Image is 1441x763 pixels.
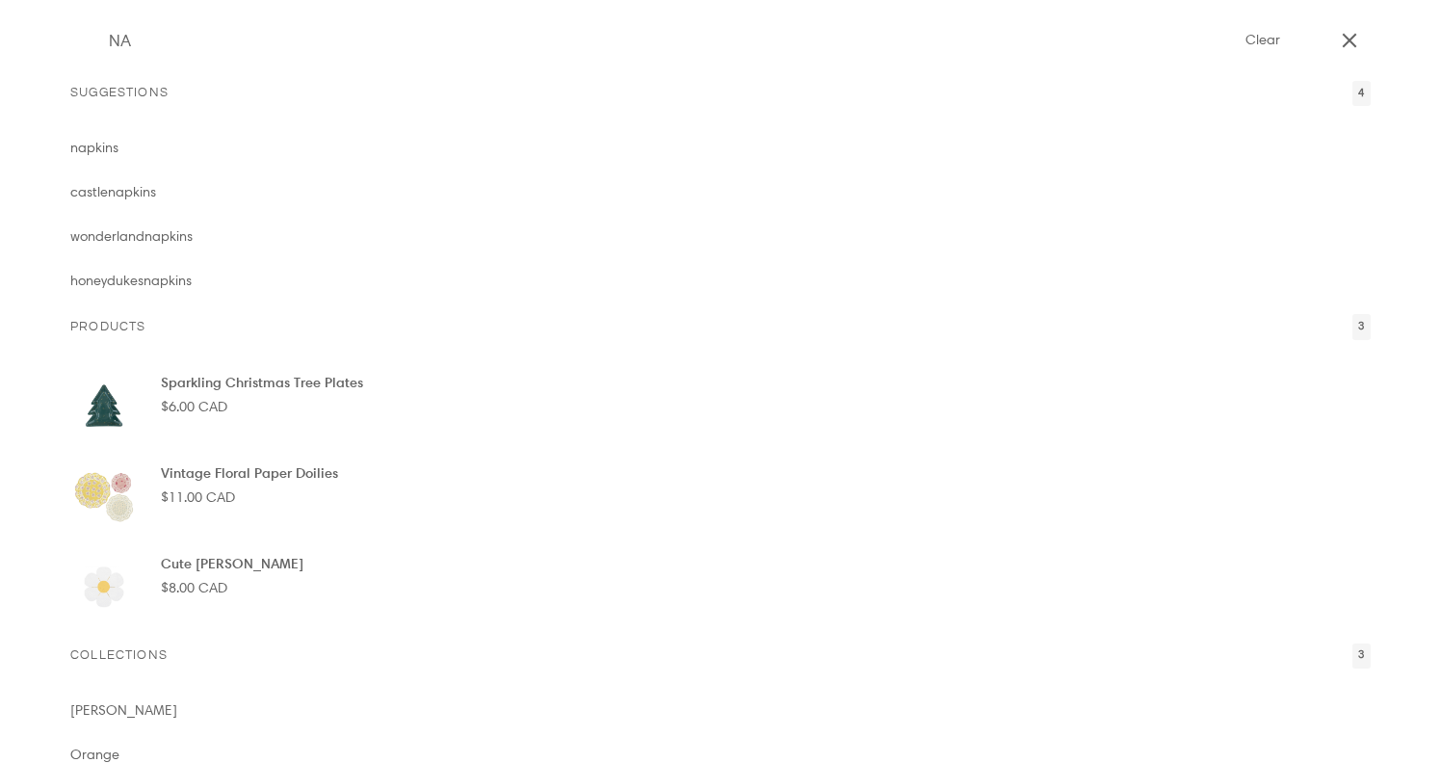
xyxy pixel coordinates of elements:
[70,372,138,439] img: Sparkling Christmas Tree Plates
[161,579,227,596] span: $8.00 CAD
[1352,644,1371,669] span: 3
[161,553,303,574] p: Cute [PERSON_NAME]
[70,646,168,666] p: Collections
[144,272,160,289] mark: na
[1352,314,1371,339] span: 3
[70,462,1371,530] a: Vintage Floral Paper Doilies $11.00 CAD
[70,318,145,337] p: Products
[70,183,108,200] span: castle
[161,398,227,415] span: $6.00 CAD
[70,372,1371,439] a: Sparkling Christmas Tree Plates $6.00 CAD
[161,488,235,506] span: $11.00 CAD
[70,553,138,620] img: Cute Daisy Napkins
[87,139,118,156] span: pkins
[160,272,192,289] span: pkins
[70,139,87,156] mark: na
[70,84,169,103] p: Suggestions
[161,372,363,393] p: Sparkling Christmas Tree Plates
[70,271,1371,292] a: honeydukesnapkins
[70,138,1371,159] a: napkins
[108,183,124,200] mark: na
[161,227,193,245] span: pkins
[70,227,144,245] span: wonderland
[70,226,1371,248] a: wonderlandnapkins
[70,138,1371,291] ul: Suggestions
[70,372,1371,620] ul: Products
[161,462,338,484] p: Vintage Floral Paper Doilies
[70,553,1371,620] a: Cute [PERSON_NAME] $8.00 CAD
[124,183,156,200] span: pkins
[1352,81,1371,106] span: 4
[70,272,144,289] span: honeydukes
[70,700,1371,722] a: [PERSON_NAME]
[70,462,138,530] img: Vintage Floral Paper Doilies
[70,182,1371,203] a: castlenapkins
[144,227,161,245] mark: na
